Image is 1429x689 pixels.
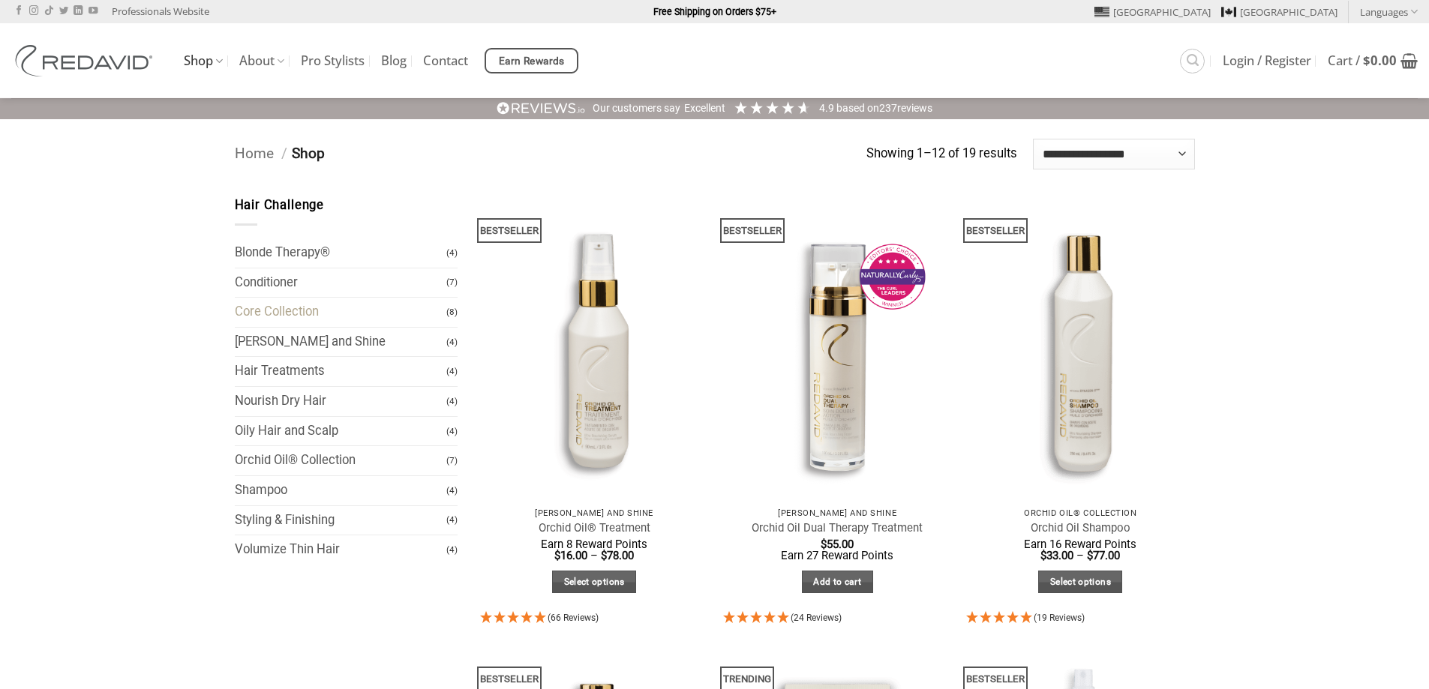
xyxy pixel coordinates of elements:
a: Home [235,145,274,162]
a: Login / Register [1223,47,1311,74]
p: Showing 1–12 of 19 results [866,144,1017,164]
a: Contact [423,47,468,74]
img: REVIEWS.io [497,101,585,115]
a: Orchid Oil® Treatment [539,521,650,535]
a: Pro Stylists [301,47,365,74]
a: Orchid Oil Shampoo [1031,521,1130,535]
a: Hair Treatments [235,357,447,386]
p: [PERSON_NAME] and Shine [488,508,701,518]
bdi: 78.00 [601,549,634,562]
select: Shop order [1033,139,1195,169]
bdi: 33.00 [1040,549,1073,562]
span: (66 Reviews) [548,613,599,623]
a: [PERSON_NAME] and Shine [235,328,447,357]
bdi: 0.00 [1363,52,1397,69]
a: Styling & Finishing [235,506,447,535]
span: (4) [446,240,458,266]
bdi: 16.00 [554,549,587,562]
a: Follow on Instagram [29,6,38,16]
a: Orchid Oil® Collection [235,446,447,475]
span: Earn 8 Reward Points [541,538,647,551]
div: 4.92 Stars - 24 Reviews [723,609,952,629]
span: (4) [446,537,458,563]
a: Follow on TikTok [44,6,53,16]
span: (4) [446,329,458,355]
a: Conditioner [235,268,447,298]
img: REDAVID Orchid Oil Dual Therapy ~ Award Winning Curl Care [723,196,952,500]
span: Based on [836,102,879,114]
span: $ [1040,549,1046,562]
a: Select options for “Orchid Oil® Treatment” [552,571,636,594]
a: Oily Hair and Scalp [235,417,447,446]
span: – [1076,549,1084,562]
span: Earn Rewards [499,53,565,70]
span: Earn 27 Reward Points [781,549,893,562]
a: About [239,46,284,76]
span: reviews [897,102,932,114]
img: REDAVID Salon Products | United States [11,45,161,76]
div: 4.95 Stars - 19 Reviews [966,609,1195,629]
p: Orchid Oil® Collection [974,508,1187,518]
span: $ [554,549,560,562]
div: 4.92 Stars [733,100,812,115]
a: Follow on Twitter [59,6,68,16]
span: (19 Reviews) [1034,613,1085,623]
span: $ [1087,549,1093,562]
a: Blonde Therapy® [235,238,447,268]
div: 4.95 Stars - 66 Reviews [480,609,709,629]
a: Follow on YouTube [89,6,98,16]
a: Languages [1360,1,1418,22]
a: Orchid Oil Dual Therapy Treatment [752,521,923,535]
a: Volumize Thin Hair [235,535,447,565]
span: Hair Challenge [235,198,325,212]
a: Add to cart: “Orchid Oil Dual Therapy Treatment” [802,571,873,594]
span: (4) [446,507,458,533]
a: Core Collection [235,298,447,327]
span: Earn 16 Reward Points [1024,538,1136,551]
span: (4) [446,478,458,504]
a: Earn Rewards [485,48,578,73]
span: 4.9 [819,102,836,114]
p: [PERSON_NAME] and Shine [731,508,944,518]
a: Shampoo [235,476,447,505]
a: Follow on Facebook [14,6,23,16]
span: (4) [446,358,458,385]
span: $ [601,549,607,562]
strong: Free Shipping on Orders $75+ [653,6,776,17]
span: Cart / [1328,55,1397,67]
span: (4) [446,418,458,445]
span: (7) [446,448,458,474]
span: / [281,145,287,162]
span: (4) [446,388,458,415]
span: (7) [446,269,458,295]
a: Select options for “Orchid Oil Shampoo” [1038,571,1122,594]
a: Follow on LinkedIn [74,6,83,16]
nav: Breadcrumb [235,142,867,166]
div: Our customers say [593,101,680,116]
span: Login / Register [1223,55,1311,67]
a: Nourish Dry Hair [235,387,447,416]
img: REDAVID Orchid Oil Treatment 90ml [480,196,709,500]
span: 237 [879,102,897,114]
span: (8) [446,299,458,325]
span: – [590,549,598,562]
a: Shop [184,46,223,76]
a: Search [1180,49,1205,73]
bdi: 77.00 [1087,549,1120,562]
a: [GEOGRAPHIC_DATA] [1094,1,1211,23]
span: $ [1363,52,1370,69]
a: View cart [1328,44,1418,77]
a: [GEOGRAPHIC_DATA] [1221,1,1337,23]
bdi: 55.00 [821,538,854,551]
span: (24 Reviews) [791,613,842,623]
img: REDAVID Orchid Oil Shampoo [966,196,1195,500]
span: $ [821,538,827,551]
a: Blog [381,47,407,74]
div: Excellent [684,101,725,116]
